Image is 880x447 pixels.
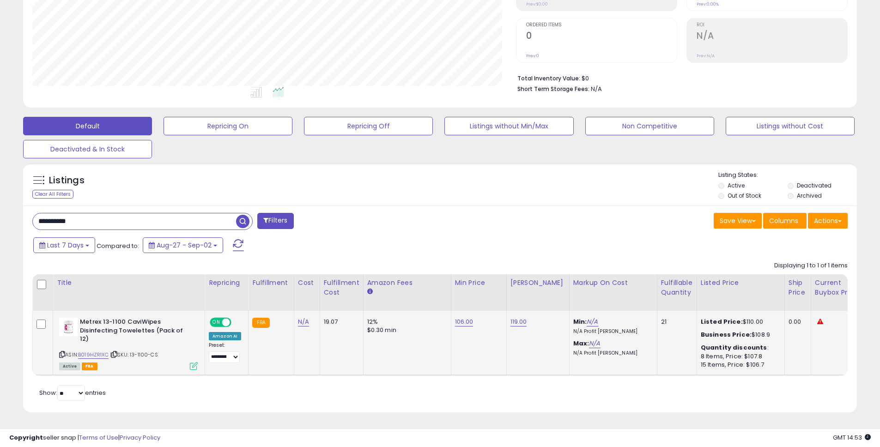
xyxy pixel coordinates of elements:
a: 106.00 [455,317,473,326]
div: Fulfillment Cost [324,278,359,297]
b: Total Inventory Value: [517,74,580,82]
h2: N/A [697,30,847,43]
button: Actions [808,213,848,229]
button: Default [23,117,152,135]
button: Deactivated & In Stock [23,140,152,158]
div: Displaying 1 to 1 of 1 items [774,261,848,270]
span: FBA [82,362,97,370]
b: Metrex 13-1100 CaviWipes Disinfecting Towelettes (Pack of 12) [80,318,192,346]
div: Cost [298,278,316,288]
label: Active [728,181,745,189]
span: ROI [697,23,847,28]
a: 119.00 [510,317,527,326]
b: Short Term Storage Fees: [517,85,589,93]
span: Aug-27 - Sep-02 [157,241,212,250]
span: ON [211,319,222,326]
span: N/A [591,85,602,93]
p: Listing States: [718,171,857,180]
div: Fulfillable Quantity [661,278,693,297]
small: Prev: 0.00% [697,1,719,7]
button: Save View [714,213,762,229]
b: Min: [573,317,587,326]
p: N/A Profit [PERSON_NAME] [573,328,650,335]
strong: Copyright [9,433,43,442]
button: Repricing Off [304,117,433,135]
h5: Listings [49,174,85,187]
small: Prev: N/A [697,53,715,59]
b: Max: [573,339,589,348]
div: Clear All Filters [32,190,73,199]
div: 15 Items, Price: $106.7 [701,361,777,369]
label: Deactivated [797,181,831,189]
label: Out of Stock [728,192,761,199]
b: Business Price: [701,330,752,339]
small: Amazon Fees. [367,288,373,296]
button: Last 7 Days [33,237,95,253]
a: N/A [298,317,309,326]
div: Listed Price [701,278,781,288]
span: All listings currently available for purchase on Amazon [59,362,80,370]
div: $0.30 min [367,326,444,334]
div: : [701,344,777,352]
li: $0 [517,72,841,83]
button: Listings without Min/Max [444,117,573,135]
button: Filters [257,213,293,229]
div: 0.00 [789,318,804,326]
a: B019HZR1XC [78,351,109,359]
span: Compared to: [97,242,139,250]
div: Current Buybox Price [815,278,862,297]
small: Prev: 0 [526,53,539,59]
span: Last 7 Days [47,241,84,250]
div: $108.9 [701,331,777,339]
p: N/A Profit [PERSON_NAME] [573,350,650,356]
div: 19.07 [324,318,356,326]
div: Amazon AI [209,332,241,340]
b: Quantity discounts [701,343,767,352]
a: N/A [589,339,600,348]
div: ASIN: [59,318,198,369]
div: Title [57,278,201,288]
button: Listings without Cost [726,117,855,135]
div: Markup on Cost [573,278,653,288]
button: Columns [763,213,807,229]
th: The percentage added to the cost of goods (COGS) that forms the calculator for Min & Max prices. [569,274,657,311]
button: Aug-27 - Sep-02 [143,237,223,253]
span: OFF [230,319,245,326]
small: FBA [252,318,269,328]
div: Amazon Fees [367,278,447,288]
span: | SKU: 13-1100-CS [110,351,158,358]
a: Terms of Use [79,433,118,442]
div: Min Price [455,278,503,288]
div: Repricing [209,278,244,288]
img: 41nk3qDUAmL._SL40_.jpg [59,318,78,336]
div: Preset: [209,342,241,363]
div: Ship Price [789,278,807,297]
div: [PERSON_NAME] [510,278,565,288]
div: 8 Items, Price: $107.8 [701,352,777,361]
small: Prev: $0.00 [526,1,548,7]
div: seller snap | | [9,434,160,442]
div: Fulfillment [252,278,290,288]
div: 12% [367,318,444,326]
div: 21 [661,318,690,326]
b: Listed Price: [701,317,743,326]
h2: 0 [526,30,677,43]
button: Non Competitive [585,117,714,135]
span: Ordered Items [526,23,677,28]
a: Privacy Policy [120,433,160,442]
div: $110.00 [701,318,777,326]
span: Columns [769,216,798,225]
label: Archived [797,192,822,199]
span: Show: entries [39,388,106,397]
button: Repricing On [164,117,292,135]
a: N/A [587,317,598,326]
span: 2025-09-10 14:53 GMT [833,433,871,442]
